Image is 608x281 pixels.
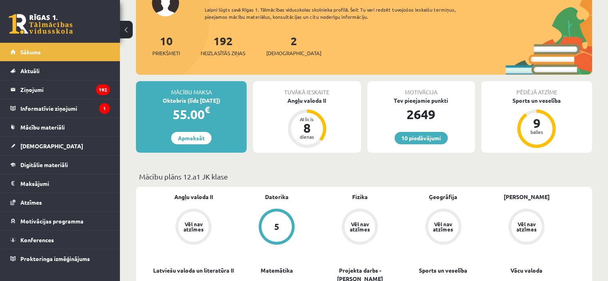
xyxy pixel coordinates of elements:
[99,103,110,114] i: 1
[10,80,110,99] a: Ziņojumi192
[20,124,65,131] span: Mācību materiāli
[295,122,319,134] div: 8
[253,81,361,96] div: Tuvākā ieskaite
[20,255,90,262] span: Proktoringa izmēģinājums
[10,231,110,249] a: Konferences
[10,99,110,118] a: Informatīvie ziņojumi1
[20,48,41,56] span: Sākums
[10,118,110,136] a: Mācību materiāli
[367,96,475,105] div: Tev pieejamie punkti
[20,80,110,99] legend: Ziņojumi
[139,171,589,182] p: Mācību plāns 12.a1 JK klase
[318,209,401,246] a: Vēl nav atzīmes
[136,96,247,105] div: Oktobris (līdz [DATE])
[10,62,110,80] a: Aktuāli
[20,161,68,168] span: Digitālie materiāli
[481,96,592,149] a: Sports un veselība 9 balles
[265,193,289,201] a: Datorika
[481,96,592,105] div: Sports un veselība
[9,14,73,34] a: Rīgas 1. Tālmācības vidusskola
[266,49,321,57] span: [DEMOGRAPHIC_DATA]
[253,96,361,105] div: Angļu valoda II
[429,193,457,201] a: Ģeogrāfija
[349,221,371,232] div: Vēl nav atzīmes
[205,6,478,20] div: Laipni lūgts savā Rīgas 1. Tālmācības vidusskolas skolnieka profilā. Šeit Tu vari redzēt tuvojošo...
[524,130,548,134] div: balles
[266,34,321,57] a: 2[DEMOGRAPHIC_DATA]
[174,193,213,201] a: Angļu valoda II
[524,117,548,130] div: 9
[201,49,245,57] span: Neizlasītās ziņas
[171,132,211,144] a: Apmaksāt
[10,212,110,230] a: Motivācijas programma
[510,266,542,275] a: Vācu valoda
[419,266,467,275] a: Sports un veselība
[20,99,110,118] legend: Informatīvie ziņojumi
[136,105,247,124] div: 55.00
[432,221,455,232] div: Vēl nav atzīmes
[10,193,110,211] a: Atzīmes
[235,209,318,246] a: 5
[20,236,54,243] span: Konferences
[136,81,247,96] div: Mācību maksa
[20,199,42,206] span: Atzīmes
[10,249,110,268] a: Proktoringa izmēģinājums
[20,174,110,193] legend: Maksājumi
[182,221,205,232] div: Vēl nav atzīmes
[485,209,568,246] a: Vēl nav atzīmes
[261,266,293,275] a: Matemātika
[402,209,485,246] a: Vēl nav atzīmes
[515,221,538,232] div: Vēl nav atzīmes
[153,266,234,275] a: Latviešu valoda un literatūra II
[274,222,279,231] div: 5
[295,134,319,139] div: dienas
[20,67,40,74] span: Aktuāli
[503,193,549,201] a: [PERSON_NAME]
[10,174,110,193] a: Maksājumi
[10,155,110,174] a: Digitālie materiāli
[352,193,368,201] a: Fizika
[20,142,83,149] span: [DEMOGRAPHIC_DATA]
[295,117,319,122] div: Atlicis
[152,49,180,57] span: Priekšmeti
[395,132,448,144] a: 10 piedāvājumi
[205,104,210,116] span: €
[96,84,110,95] i: 192
[367,105,475,124] div: 2649
[367,81,475,96] div: Motivācija
[10,137,110,155] a: [DEMOGRAPHIC_DATA]
[10,43,110,61] a: Sākums
[152,209,235,246] a: Vēl nav atzīmes
[20,217,84,225] span: Motivācijas programma
[481,81,592,96] div: Pēdējā atzīme
[152,34,180,57] a: 10Priekšmeti
[201,34,245,57] a: 192Neizlasītās ziņas
[253,96,361,149] a: Angļu valoda II Atlicis 8 dienas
